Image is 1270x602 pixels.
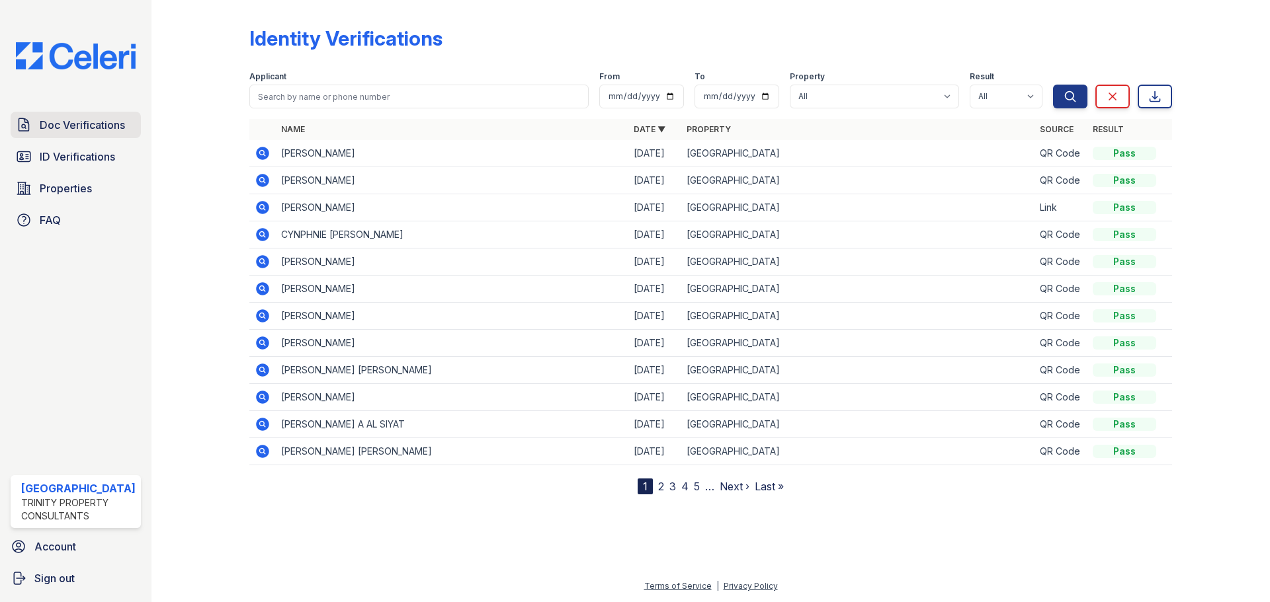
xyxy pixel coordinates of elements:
a: 3 [669,480,676,493]
span: Doc Verifications [40,117,125,133]
a: Properties [11,175,141,202]
td: [GEOGRAPHIC_DATA] [681,384,1034,411]
div: 1 [638,478,653,494]
td: [PERSON_NAME] [276,276,628,303]
div: Trinity Property Consultants [21,496,136,523]
td: [DATE] [628,357,681,384]
td: QR Code [1035,167,1087,194]
td: [DATE] [628,303,681,330]
span: Properties [40,180,92,196]
td: [DATE] [628,438,681,465]
div: Identity Verifications [249,26,443,50]
img: CE_Logo_Blue-a8612792a0a2168367f1c8372b55b34899dd931a85d93a1a3d3e32e68fde9ad4.png [5,42,146,69]
a: Source [1040,124,1074,134]
div: Pass [1093,201,1156,214]
div: Pass [1093,336,1156,350]
a: Property [687,124,731,134]
td: QR Code [1035,330,1087,357]
div: Pass [1093,445,1156,458]
div: [GEOGRAPHIC_DATA] [21,480,136,496]
td: QR Code [1035,303,1087,330]
div: Pass [1093,255,1156,268]
td: QR Code [1035,140,1087,167]
td: [PERSON_NAME] [276,330,628,357]
a: Account [5,533,146,560]
div: Pass [1093,174,1156,187]
label: From [599,71,620,82]
td: [DATE] [628,221,681,248]
td: [PERSON_NAME] [PERSON_NAME] [276,357,628,384]
label: Applicant [249,71,286,82]
td: [DATE] [628,384,681,411]
div: Pass [1093,282,1156,295]
div: Pass [1093,418,1156,431]
td: [DATE] [628,167,681,194]
td: QR Code [1035,438,1087,465]
td: [PERSON_NAME] [276,303,628,330]
a: Next › [720,480,749,493]
td: [PERSON_NAME] [PERSON_NAME] [276,438,628,465]
td: CYNPHNIE [PERSON_NAME] [276,221,628,248]
span: FAQ [40,212,61,228]
div: Pass [1093,309,1156,322]
td: [GEOGRAPHIC_DATA] [681,167,1034,194]
td: [GEOGRAPHIC_DATA] [681,357,1034,384]
input: Search by name or phone number [249,85,589,108]
div: Pass [1093,391,1156,404]
td: QR Code [1035,221,1087,248]
a: Date ▼ [634,124,665,134]
td: [DATE] [628,411,681,438]
td: Link [1035,194,1087,221]
a: Name [281,124,305,134]
a: Result [1093,124,1124,134]
td: [GEOGRAPHIC_DATA] [681,303,1034,330]
a: ID Verifications [11,143,141,170]
div: | [716,581,719,591]
td: QR Code [1035,357,1087,384]
td: [PERSON_NAME] [276,167,628,194]
span: ID Verifications [40,149,115,165]
a: 4 [681,480,689,493]
a: 5 [694,480,700,493]
td: [GEOGRAPHIC_DATA] [681,248,1034,276]
td: [GEOGRAPHIC_DATA] [681,194,1034,221]
a: 2 [658,480,664,493]
a: Sign out [5,565,146,591]
td: [PERSON_NAME] [276,140,628,167]
td: [GEOGRAPHIC_DATA] [681,140,1034,167]
td: [PERSON_NAME] [276,194,628,221]
a: Last » [755,480,784,493]
td: [GEOGRAPHIC_DATA] [681,276,1034,303]
a: Doc Verifications [11,112,141,138]
td: QR Code [1035,411,1087,438]
td: [GEOGRAPHIC_DATA] [681,221,1034,248]
div: Pass [1093,363,1156,377]
td: [PERSON_NAME] A AL SIYAT [276,411,628,438]
td: QR Code [1035,248,1087,276]
td: [DATE] [628,276,681,303]
a: Terms of Service [644,581,712,591]
td: [DATE] [628,330,681,357]
td: QR Code [1035,276,1087,303]
td: [PERSON_NAME] [276,384,628,411]
td: [GEOGRAPHIC_DATA] [681,330,1034,357]
td: [GEOGRAPHIC_DATA] [681,438,1034,465]
a: Privacy Policy [724,581,778,591]
div: Pass [1093,147,1156,160]
td: [PERSON_NAME] [276,248,628,276]
span: Account [34,539,76,554]
label: To [695,71,705,82]
div: Pass [1093,228,1156,241]
label: Property [790,71,825,82]
label: Result [970,71,994,82]
td: QR Code [1035,384,1087,411]
span: … [705,478,714,494]
td: [DATE] [628,140,681,167]
a: FAQ [11,207,141,233]
td: [DATE] [628,248,681,276]
span: Sign out [34,570,75,586]
td: [DATE] [628,194,681,221]
td: [GEOGRAPHIC_DATA] [681,411,1034,438]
